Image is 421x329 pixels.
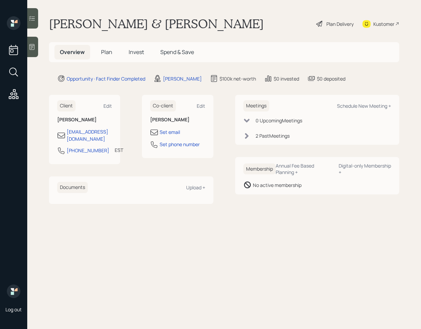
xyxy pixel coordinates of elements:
span: Overview [60,48,85,56]
img: retirable_logo.png [7,284,20,298]
div: $100k net-worth [220,75,256,82]
div: No active membership [253,181,302,189]
h1: [PERSON_NAME] & [PERSON_NAME] [49,16,264,31]
h6: Membership [243,163,276,175]
div: $0 deposited [317,75,345,82]
div: Opportunity · Fact Finder Completed [67,75,145,82]
div: Edit [103,103,112,109]
div: Digital-only Membership + [339,162,391,175]
h6: [PERSON_NAME] [57,117,112,123]
h6: Client [57,100,76,111]
div: Schedule New Meeting + [337,103,391,109]
div: Annual Fee Based Planning + [276,162,333,175]
h6: Documents [57,182,88,193]
div: Edit [197,103,205,109]
h6: Co-client [150,100,176,111]
div: 0 Upcoming Meeting s [256,117,302,124]
div: Set phone number [160,141,200,148]
div: Set email [160,128,180,136]
h6: Meetings [243,100,269,111]
div: Kustomer [373,20,394,28]
div: [PHONE_NUMBER] [67,147,109,154]
div: Upload + [186,184,205,191]
div: [PERSON_NAME] [163,75,202,82]
div: [EMAIL_ADDRESS][DOMAIN_NAME] [67,128,112,142]
div: 2 Past Meeting s [256,132,290,139]
span: Invest [129,48,144,56]
div: $0 invested [274,75,299,82]
h6: [PERSON_NAME] [150,117,205,123]
div: Plan Delivery [326,20,354,28]
span: Spend & Save [160,48,194,56]
div: Log out [5,306,22,313]
span: Plan [101,48,112,56]
div: EST [115,146,123,154]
